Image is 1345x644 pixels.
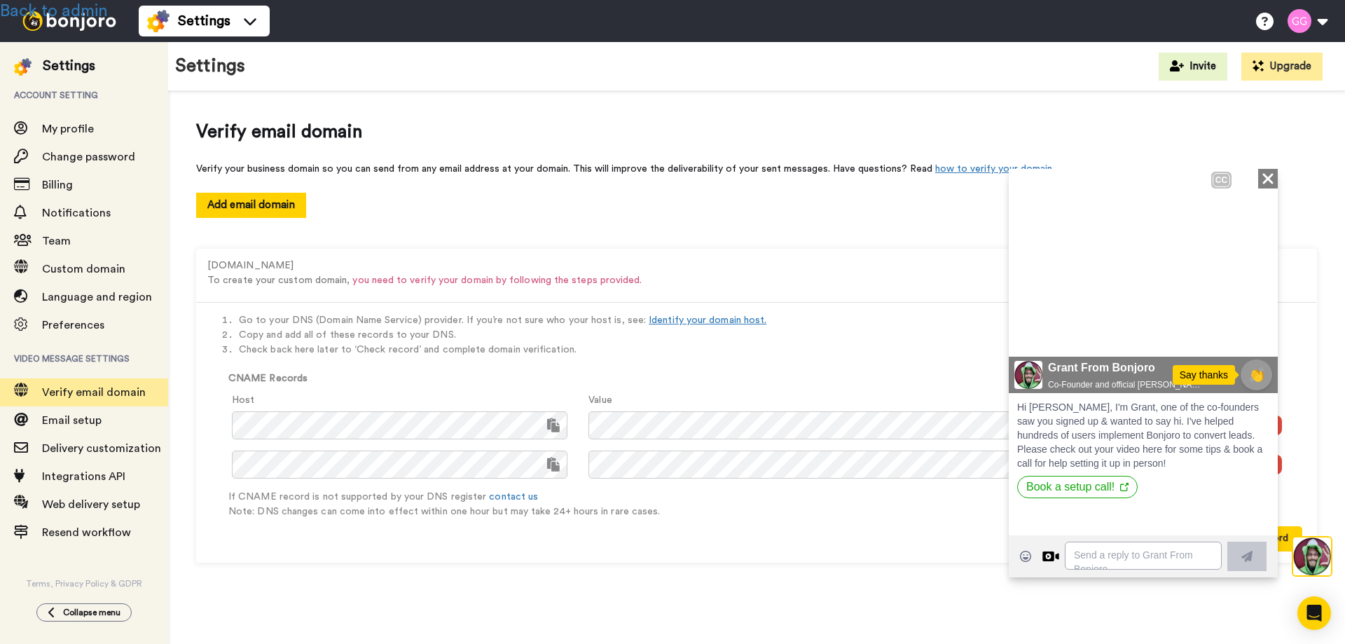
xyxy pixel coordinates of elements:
span: 👏 [233,196,263,216]
span: Settings [178,11,230,31]
span: you need to verify your domain by following the steps provided. [352,275,642,285]
div: Verify your business domain so you can send from any email address at your domain. This will impr... [196,162,1317,176]
span: Delivery customization [42,443,161,454]
span: Verify email domain [196,119,1317,145]
li: Go to your DNS (Domain Name Service) provider. If you’re not sure who your host is, see: [239,313,1302,328]
span: Integrations API [42,471,125,482]
label: Host [232,393,254,408]
p: Note: DNS changes can come into effect within one hour but may take 24+ hours in rare cases. [228,505,1302,519]
h1: Settings [175,56,245,76]
span: Team [42,235,71,247]
span: Email setup [42,415,102,426]
button: Book a setup call! [8,307,129,329]
img: 3183ab3e-59ed-45f6-af1c-10226f767056-1659068401.jpg [1,3,39,41]
a: [DOMAIN_NAME]To create your custom domain, you need to verify your domain by following the steps ... [207,259,1306,270]
span: Collapse menu [63,607,120,618]
span: Billing [42,179,73,191]
a: Book a setup call! [8,312,129,324]
a: contact us [489,492,538,502]
button: Upgrade [1241,53,1323,81]
div: Say thanks [164,196,226,216]
button: Add email domain [196,193,306,217]
button: 👏 [232,191,263,221]
span: Notifications [42,207,111,219]
b: CNAME Records [228,374,308,383]
li: Check back here later to ‘Check record’ and complete domain verification. [239,343,1302,357]
div: Reply by Video [34,379,50,396]
span: Grant From Bonjoro [39,191,194,207]
img: settings-colored.svg [147,10,170,32]
a: how to verify your domain. [935,164,1054,174]
div: Settings [43,56,95,76]
img: Full screen [242,158,256,172]
span: Resend workflow [42,527,131,538]
p: To create your custom domain, [207,273,1196,288]
li: Copy and add all of these records to your DNS. [239,328,1302,343]
a: Identify your domain host. [649,315,766,325]
span: Hi [PERSON_NAME], I'm Grant, one of the co-founders saw you signed up & wanted to say hi. I've he... [8,233,254,300]
span: Preferences [42,320,104,331]
span: Custom domain [42,263,125,275]
span: Web delivery setup [42,499,140,510]
span: Co-Founder and official [PERSON_NAME] welcomer-er :-) [39,210,194,221]
div: 00:01 | 00:48 [41,156,106,173]
label: Value [588,393,612,408]
img: settings-colored.svg [14,58,32,76]
div: Open Intercom Messenger [1297,596,1331,630]
button: Invite [1159,53,1227,81]
div: CC [204,4,221,18]
div: Open on new window [111,314,120,322]
img: Mute/Unmute [214,158,228,172]
span: Change password [42,151,135,163]
span: Language and region [42,292,152,303]
button: Collapse menu [36,603,132,622]
span: Verify email domain [42,387,146,398]
div: [DOMAIN_NAME] [207,259,1196,273]
span: My profile [42,123,94,135]
img: 3183ab3e-59ed-45f6-af1c-10226f767056-1659068401.jpg [6,192,34,220]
